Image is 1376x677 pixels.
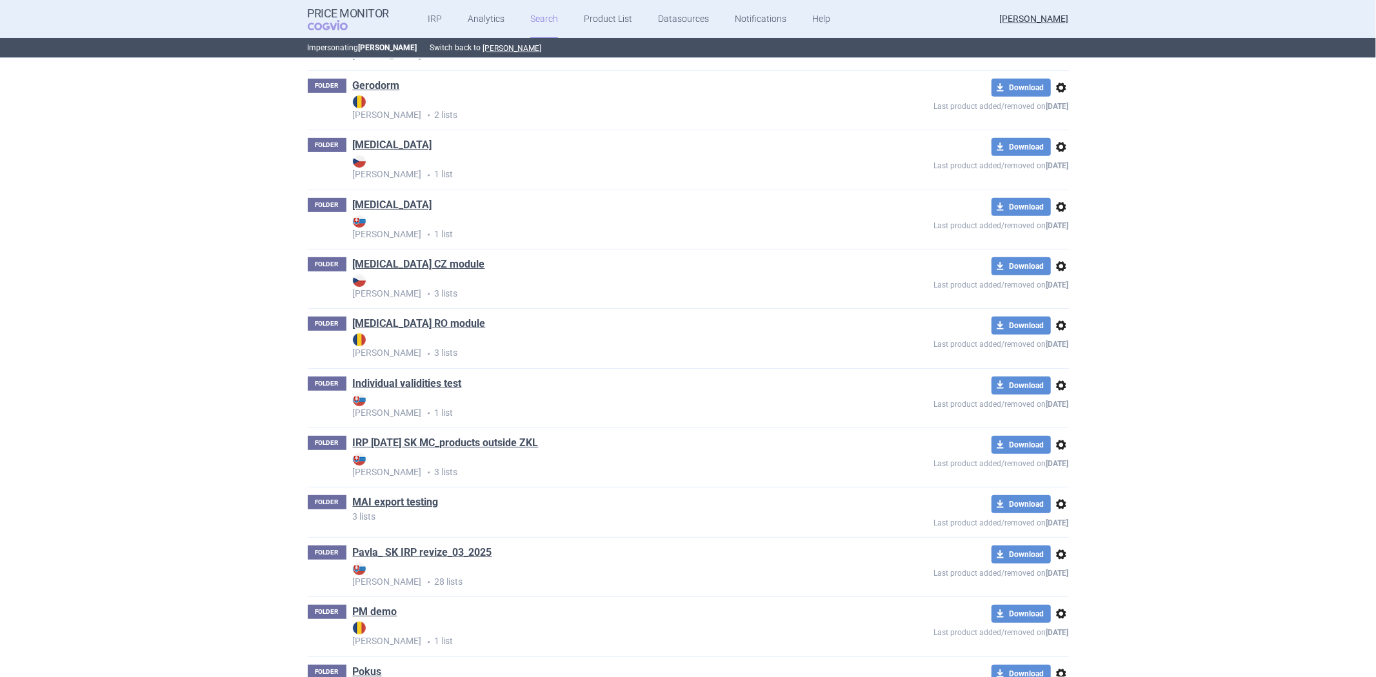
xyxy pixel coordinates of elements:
p: 3 lists [353,453,841,479]
p: FOLDER [308,545,346,560]
i: • [422,636,435,649]
h1: Humira [353,198,432,215]
strong: [DATE] [1046,400,1069,409]
p: 3 lists [353,512,841,521]
strong: [DATE] [1046,221,1069,230]
a: Price MonitorCOGVIO [308,7,390,32]
strong: [PERSON_NAME] [353,393,841,418]
p: FOLDER [308,377,346,391]
strong: [PERSON_NAME] [353,215,841,239]
p: 28 lists [353,562,841,589]
button: [PERSON_NAME] [483,43,542,54]
h1: Pavla_ SK IRP revize_03_2025 [353,545,492,562]
h1: Humira [353,138,432,155]
a: PM demo [353,605,397,619]
img: SK [353,215,366,228]
a: [MEDICAL_DATA] RO module [353,317,486,331]
strong: [PERSON_NAME] [353,95,841,120]
i: • [422,169,435,182]
button: Download [992,545,1051,564]
p: 1 list [353,393,841,420]
strong: [DATE] [1046,280,1069,289]
h1: Humira RO module [353,317,486,333]
img: RO [353,95,366,108]
button: Download [992,138,1051,156]
button: Download [992,317,1051,335]
i: • [422,348,435,360]
p: Last product added/removed on [841,97,1069,113]
strong: Price Monitor [308,7,390,20]
strong: [PERSON_NAME] [353,274,841,299]
p: Last product added/removed on [841,564,1069,580]
strong: [PERSON_NAME] [353,36,841,61]
strong: [DATE] [1046,102,1069,111]
p: Last product added/removed on [841,513,1069,529]
p: 3 lists [353,333,841,360]
i: • [422,466,435,479]
button: Download [992,495,1051,513]
h1: Gerodorm [353,79,400,95]
button: Download [992,377,1051,395]
img: CZ [353,274,366,287]
p: Last product added/removed on [841,454,1069,470]
button: Download [992,79,1051,97]
p: 1 list [353,215,841,241]
strong: [DATE] [1046,161,1069,170]
p: Last product added/removed on [841,216,1069,232]
strong: [PERSON_NAME] [359,43,417,52]
img: SK [353,453,366,466]
button: Download [992,436,1051,454]
p: FOLDER [308,138,346,152]
p: Last product added/removed on [841,623,1069,639]
img: RO [353,333,366,346]
p: 3 lists [353,274,841,300]
span: COGVIO [308,20,366,30]
strong: [PERSON_NAME] [353,333,841,358]
strong: [PERSON_NAME] [353,622,841,646]
p: FOLDER [308,257,346,271]
p: 1 list [353,155,841,181]
button: Download [992,605,1051,623]
a: IRP [DATE] SK MC_products outside ZKL [353,436,539,450]
img: SK [353,393,366,406]
p: Last product added/removed on [841,275,1069,291]
p: Impersonating Switch back to [308,38,1069,57]
p: 2 lists [353,95,841,122]
img: CZ [353,155,366,168]
p: FOLDER [308,198,346,212]
h1: MAI export testing [353,495,439,512]
button: Download [992,257,1051,275]
strong: [DATE] [1046,340,1069,349]
i: • [422,288,435,300]
h1: Individual validities test [353,377,462,393]
strong: [PERSON_NAME] [353,155,841,179]
a: MAI export testing [353,495,439,509]
p: FOLDER [308,79,346,93]
p: Last product added/removed on [841,395,1069,411]
button: Download [992,198,1051,216]
p: Last product added/removed on [841,335,1069,351]
i: • [422,228,435,241]
a: [MEDICAL_DATA] [353,138,432,152]
h1: Humira CZ module [353,257,485,274]
img: RO [353,622,366,634]
a: Gerodorm [353,79,400,93]
h1: PM demo [353,605,397,622]
img: SK [353,562,366,575]
h1: IRP 1.7.2025 SK MC_products outside ZKL [353,436,539,453]
strong: [DATE] [1046,569,1069,578]
strong: [PERSON_NAME] [353,453,841,477]
p: Last product added/removed on [841,156,1069,172]
a: Pavla_ SK IRP revize_03_2025 [353,545,492,560]
strong: [DATE] [1046,459,1069,468]
p: FOLDER [308,605,346,619]
p: 1 list [353,622,841,648]
p: FOLDER [308,495,346,509]
p: FOLDER [308,436,346,450]
a: [MEDICAL_DATA] [353,198,432,212]
strong: [PERSON_NAME] [353,562,841,587]
i: • [422,407,435,420]
i: • [422,576,435,589]
i: • [422,109,435,122]
strong: [DATE] [1046,628,1069,637]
